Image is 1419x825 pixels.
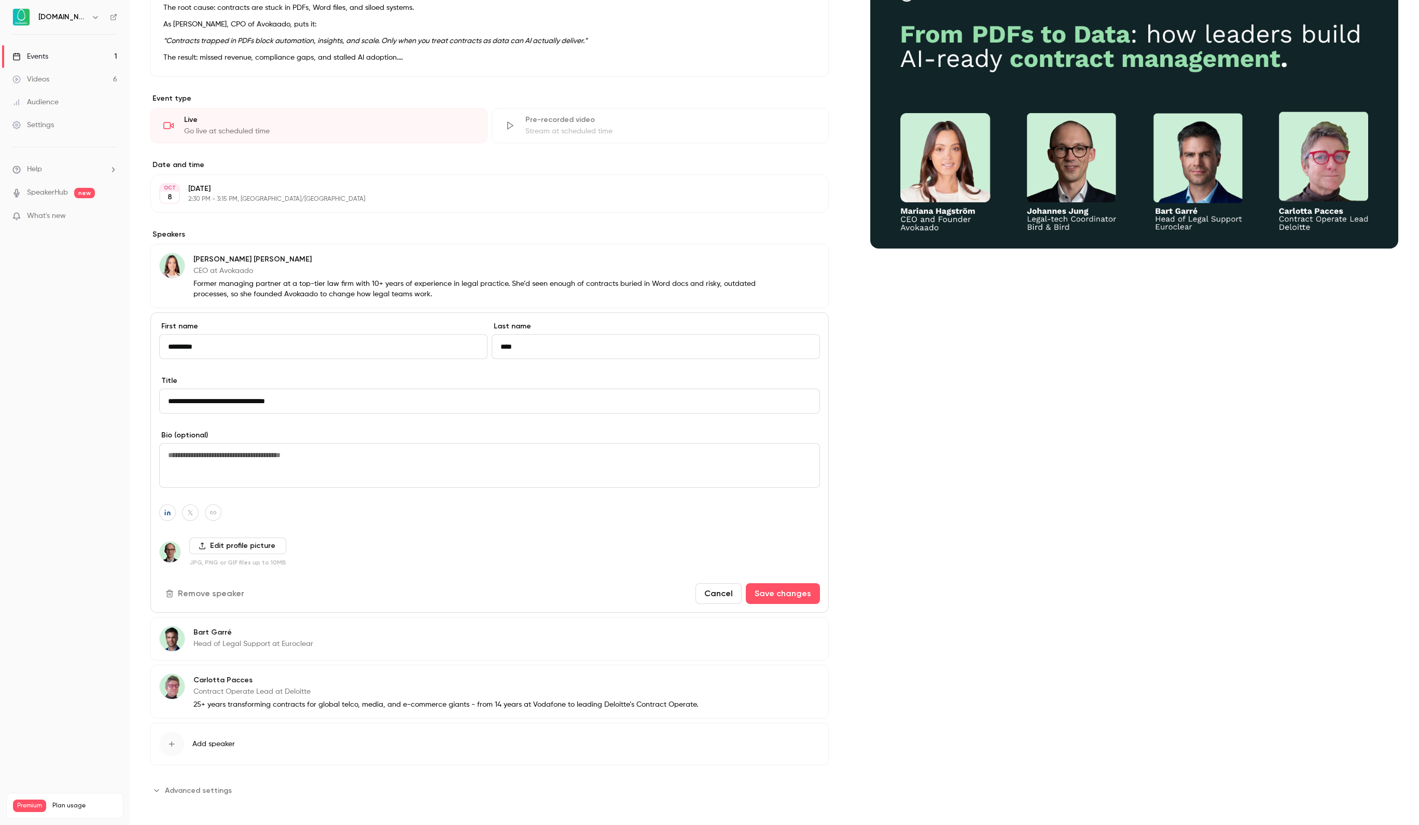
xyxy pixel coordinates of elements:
label: Edit profile picture [189,538,286,554]
label: Date and time [150,160,829,170]
p: [DATE] [188,184,774,194]
span: Help [27,164,42,175]
p: 8 [168,192,172,202]
em: “Contracts trapped in PDFs block automation, insights, and scale. Only when you treat contracts a... [163,37,588,45]
div: Audience [12,97,59,107]
div: LiveGo live at scheduled time [150,108,488,143]
div: Mariana Hagström[PERSON_NAME] [PERSON_NAME]CEO at AvokaadoFormer managing partner at a top-tier l... [150,244,829,308]
button: Add speaker [150,723,829,765]
p: Event type [150,93,829,104]
h6: [DOMAIN_NAME] [38,12,87,22]
label: Last name [492,321,820,332]
img: Johannes Jung [160,542,180,562]
div: Carlotta PaccesCarlotta PaccesContract Operate Lead at Deloitte25+ years transforming contracts f... [150,665,829,719]
span: new [74,188,95,198]
p: JPG, PNG or GIF files up to 10MB [189,558,286,567]
label: Bio (optional) [159,430,820,441]
p: CEO at Avokaado [193,266,761,276]
p: 25+ years transforming contracts for global telco, media, and e-commerce giants - from 14 years a... [193,699,698,710]
div: Videos [12,74,49,85]
span: What's new [27,211,66,222]
span: Add speaker [192,739,235,749]
div: OCT [160,184,179,191]
p: Former managing partner at a top-tier law firm with 10+ years of experience in legal practice. Sh... [193,279,761,299]
span: Plan usage [52,802,117,810]
p: As [PERSON_NAME], CPO of Avokaado, puts it: [163,18,816,31]
button: Cancel [695,583,742,604]
a: SpeakerHub [27,187,68,198]
button: Save changes [746,583,820,604]
p: [PERSON_NAME] [PERSON_NAME] [193,254,761,265]
img: Mariana Hagström [160,253,185,278]
label: Title [159,376,820,386]
img: Bart Garré [160,626,185,651]
div: Go live at scheduled time [184,126,475,136]
section: Advanced settings [150,782,829,799]
span: Advanced settings [165,785,232,796]
p: The result: missed revenue, compliance gaps, and stalled AI adoption. [163,51,816,64]
div: Live [184,115,475,125]
p: 2:30 PM - 3:15 PM, [GEOGRAPHIC_DATA]/[GEOGRAPHIC_DATA] [188,195,774,203]
p: Bart Garré [193,627,313,638]
div: Pre-recorded videoStream at scheduled time [492,108,829,143]
p: Carlotta Pacces [193,675,698,685]
p: The root cause: contracts are stuck in PDFs, Word files, and siloed systems. [163,2,816,14]
img: Avokaado.io [13,9,30,25]
div: Pre-recorded video [525,115,816,125]
button: Advanced settings [150,782,238,799]
div: Events [12,51,48,62]
p: Contract Operate Lead at Deloitte [193,686,698,697]
label: First name [159,321,488,332]
label: Speakers [150,229,829,240]
div: Stream at scheduled time [525,126,816,136]
span: Premium [13,800,46,812]
li: help-dropdown-opener [12,164,117,175]
button: Remove speaker [159,583,253,604]
div: Settings [12,120,54,130]
img: Carlotta Pacces [160,674,185,699]
div: Bart GarréBart GarréHead of Legal Support at Euroclear [150,617,829,661]
p: Head of Legal Support at Euroclear [193,639,313,649]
